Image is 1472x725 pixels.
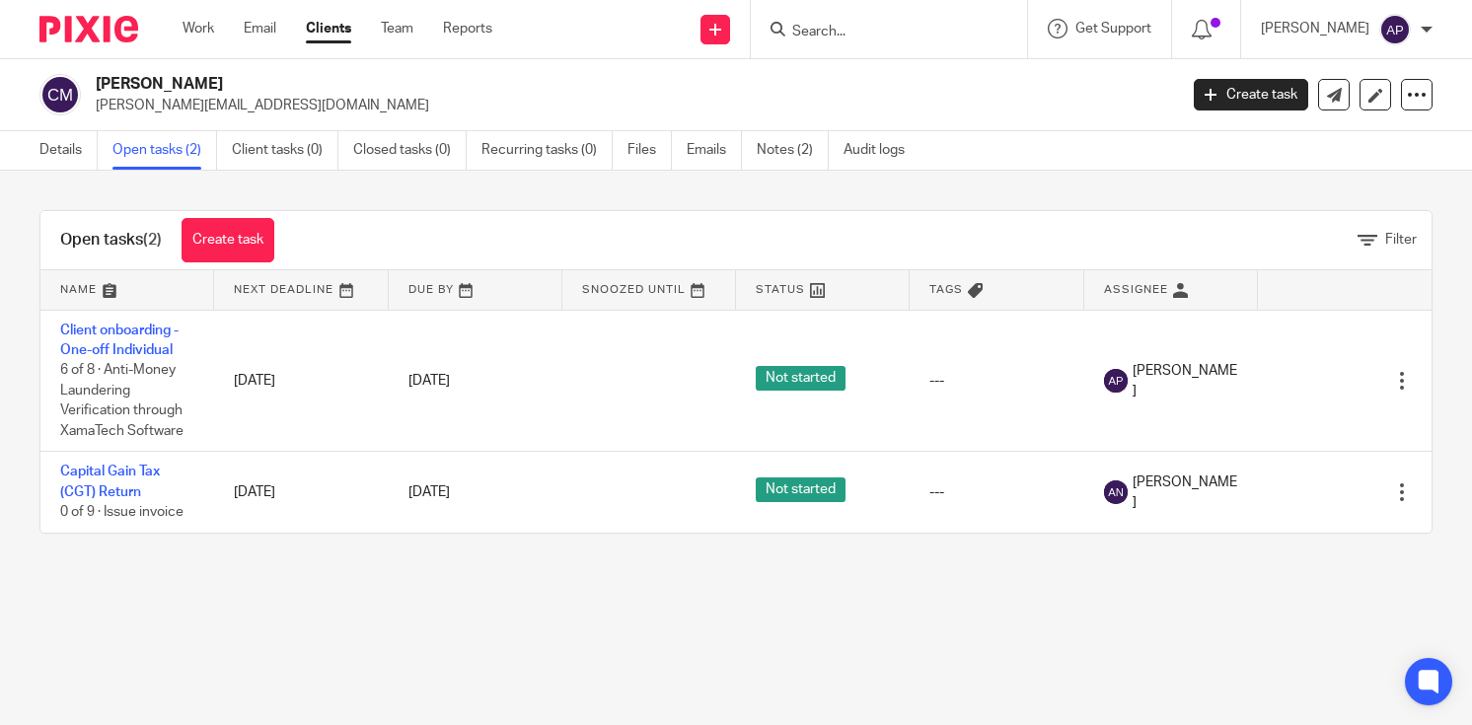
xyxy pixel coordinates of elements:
[1194,79,1308,110] a: Create task
[214,310,388,452] td: [DATE]
[687,131,742,170] a: Emails
[353,131,467,170] a: Closed tasks (0)
[1075,22,1151,36] span: Get Support
[39,16,138,42] img: Pixie
[182,218,274,262] a: Create task
[183,19,214,38] a: Work
[790,24,968,41] input: Search
[929,284,963,295] span: Tags
[408,374,450,388] span: [DATE]
[627,131,672,170] a: Files
[1261,19,1369,38] p: [PERSON_NAME]
[481,131,613,170] a: Recurring tasks (0)
[929,482,1064,502] div: ---
[1104,369,1128,393] img: svg%3E
[929,371,1064,391] div: ---
[232,131,338,170] a: Client tasks (0)
[756,477,846,502] span: Not started
[60,465,160,498] a: Capital Gain Tax (CGT) Return
[1379,14,1411,45] img: svg%3E
[1104,480,1128,504] img: svg%3E
[443,19,492,38] a: Reports
[381,19,413,38] a: Team
[60,324,179,357] a: Client onboarding - One-off Individual
[143,232,162,248] span: (2)
[244,19,276,38] a: Email
[757,131,829,170] a: Notes (2)
[214,452,388,533] td: [DATE]
[60,505,184,519] span: 0 of 9 · Issue invoice
[844,131,920,170] a: Audit logs
[96,74,950,95] h2: [PERSON_NAME]
[60,363,184,438] span: 6 of 8 · Anti-Money Laundering Verification through XamaTech Software
[408,485,450,499] span: [DATE]
[1133,472,1238,513] span: [PERSON_NAME]
[39,131,98,170] a: Details
[1133,361,1238,401] span: [PERSON_NAME]
[756,284,805,295] span: Status
[756,366,846,391] span: Not started
[582,284,686,295] span: Snoozed Until
[112,131,217,170] a: Open tasks (2)
[1385,233,1417,247] span: Filter
[60,230,162,251] h1: Open tasks
[306,19,351,38] a: Clients
[39,74,81,115] img: svg%3E
[96,96,1164,115] p: [PERSON_NAME][EMAIL_ADDRESS][DOMAIN_NAME]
